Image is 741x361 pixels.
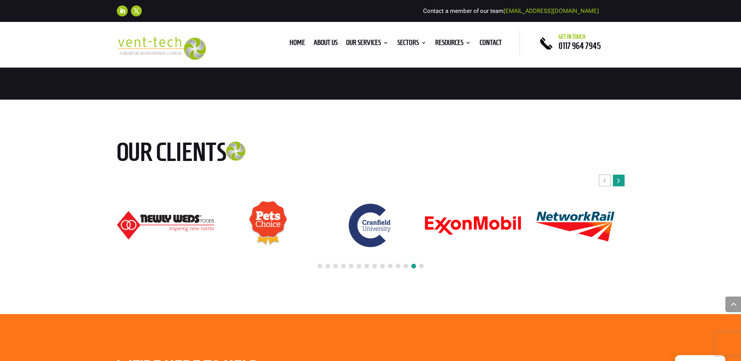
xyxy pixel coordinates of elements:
[131,5,142,16] a: Follow on X
[346,40,389,48] a: Our Services
[116,211,214,240] div: 18 / 24
[480,40,502,48] a: Contact
[345,200,396,251] img: Cranfield University logo
[424,215,522,236] div: 21 / 24
[559,41,601,50] a: 0117 964 7945
[219,200,317,250] div: 19 / 24
[117,139,285,169] h2: Our clients
[423,7,599,14] span: Contact a member of our team
[314,40,337,48] a: About us
[599,175,611,186] div: Previous slide
[435,40,471,48] a: Resources
[117,211,214,239] img: Newly-Weds_Logo
[425,216,521,235] img: ExonMobil logo
[527,202,624,248] div: 22 / 24
[397,40,427,48] a: Sectors
[527,202,624,248] img: Network Rail logo
[289,40,305,48] a: Home
[559,34,586,40] span: Get in touch
[613,175,625,186] div: Next slide
[117,5,128,16] a: Follow on LinkedIn
[321,200,419,251] div: 20 / 24
[248,201,287,250] img: Pets Choice
[117,37,206,60] img: 2023-09-27T08_35_16.549ZVENT-TECH---Clear-background
[504,7,599,14] a: [EMAIL_ADDRESS][DOMAIN_NAME]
